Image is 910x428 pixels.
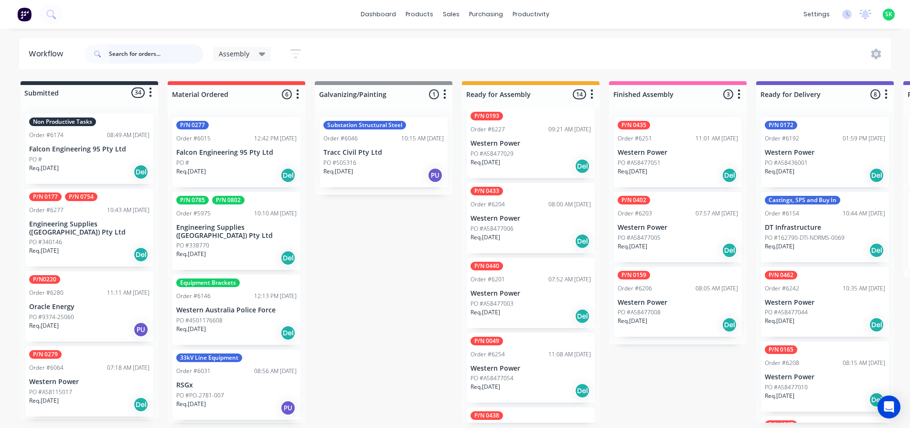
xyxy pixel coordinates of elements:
[133,247,149,262] div: Del
[176,134,211,143] div: Order #6015
[548,200,591,209] div: 08:00 AM [DATE]
[696,134,738,143] div: 11:01 AM [DATE]
[696,209,738,218] div: 07:57 AM [DATE]
[25,114,153,184] div: Non Productive TasksOrder #617408:49 AM [DATE]Falcon Engineering 95 Pty LtdPO #Req.[DATE]Del
[29,220,150,236] p: Engineering Supplies ([GEOGRAPHIC_DATA]) Pty Ltd
[471,139,591,148] p: Western Power
[618,167,647,176] p: Req. [DATE]
[172,117,300,187] div: P/N 0277Order #601512:42 PM [DATE]Falcon Engineering 95 Pty LtdPO #Req.[DATE]Del
[29,388,72,396] p: PO #A58115017
[471,411,503,420] div: P/N 0438
[765,373,885,381] p: Western Power
[29,313,74,321] p: PO #9374-25060
[29,206,64,214] div: Order #6277
[280,168,296,183] div: Del
[765,359,799,367] div: Order #6208
[323,121,406,129] div: Substation Structural Steel
[25,189,153,267] div: P/N 0177P/N 0754Order #627710:43 AM [DATE]Engineering Supplies ([GEOGRAPHIC_DATA]) Pty LtdPO #340...
[765,209,799,218] div: Order #6154
[109,44,203,64] input: Search for orders...
[176,278,240,287] div: Equipment Brackets
[471,214,591,223] p: Western Power
[799,7,835,21] div: settings
[765,308,808,317] p: PO #A58477044
[765,196,840,204] div: Castings, SPS and Buy In
[29,246,59,255] p: Req. [DATE]
[471,364,591,373] p: Western Power
[29,289,64,297] div: Order #6280
[467,183,595,253] div: P/N 0433Order #620408:00 AM [DATE]Western PowerPO #A58477006Req.[DATE]Del
[133,397,149,412] div: Del
[29,303,150,311] p: Oracle Energy
[176,400,206,408] p: Req. [DATE]
[471,383,500,391] p: Req. [DATE]
[280,400,296,416] div: PU
[65,193,97,201] div: P/N 0754
[765,317,794,325] p: Req. [DATE]
[618,209,652,218] div: Order #6203
[356,7,401,21] a: dashboard
[765,271,797,279] div: P/N 0462
[25,346,153,417] div: P/N 0279Order #606407:18 AM [DATE]Western PowerPO #A58115017Req.[DATE]Del
[765,121,797,129] div: P/N 0172
[29,275,60,284] div: P/N0220
[467,108,595,178] div: P/N 0193Order #622709:21 AM [DATE]Western PowerPO #A58477029Req.[DATE]Del
[618,159,661,167] p: PO #A58477051
[176,306,297,314] p: Western Australia Police Force
[471,233,500,242] p: Req. [DATE]
[765,167,794,176] p: Req. [DATE]
[471,112,503,120] div: P/N 0193
[471,187,503,195] div: P/N 0433
[428,168,443,183] div: PU
[107,289,150,297] div: 11:11 AM [DATE]
[618,308,661,317] p: PO #A58477008
[172,350,300,420] div: 33kV Line EquipmentOrder #603108:56 AM [DATE]RSGxPO #PO-2781-007Req.[DATE]PU
[401,134,444,143] div: 10:15 AM [DATE]
[471,150,514,158] p: PO #A58477029
[176,250,206,258] p: Req. [DATE]
[29,155,42,164] p: PO #
[29,193,62,201] div: P/N 0177
[254,209,297,218] div: 10:10 AM [DATE]
[765,345,797,354] div: P/N 0165
[29,350,62,359] div: P/N 0279
[280,250,296,266] div: Del
[176,224,297,240] p: Engineering Supplies ([GEOGRAPHIC_DATA]) Pty Ltd
[575,234,590,249] div: Del
[618,196,650,204] div: P/N 0402
[254,292,297,300] div: 12:13 PM [DATE]
[471,275,505,284] div: Order #6201
[765,299,885,307] p: Western Power
[133,164,149,180] div: Del
[176,325,206,333] p: Req. [DATE]
[618,224,738,232] p: Western Power
[471,374,514,383] p: PO #A58477054
[878,396,900,418] div: Open Intercom Messenger
[618,242,647,251] p: Req. [DATE]
[176,292,211,300] div: Order #6146
[176,121,209,129] div: P/N 0277
[323,167,353,176] p: Req. [DATE]
[323,159,356,167] p: PO #505316
[176,316,223,325] p: PO #4501176608
[254,134,297,143] div: 12:42 PM [DATE]
[614,117,742,187] div: P/N 0435Order #625111:01 AM [DATE]Western PowerPO #A58477051Req.[DATE]Del
[176,167,206,176] p: Req. [DATE]
[869,317,884,332] div: Del
[885,10,892,19] span: SK
[17,7,32,21] img: Factory
[761,117,889,187] div: P/N 0172Order #619201:59 PM [DATE]Western PowerPO #A58436001Req.[DATE]Del
[29,131,64,139] div: Order #6174
[843,359,885,367] div: 08:15 AM [DATE]
[29,378,150,386] p: Western Power
[29,164,59,172] p: Req. [DATE]
[548,275,591,284] div: 07:52 AM [DATE]
[618,271,650,279] div: P/N 0159
[107,364,150,372] div: 07:18 AM [DATE]
[323,149,444,157] p: Tracc Civil Pty Ltd
[869,168,884,183] div: Del
[29,238,62,246] p: PO #340146
[29,321,59,330] p: Req. [DATE]
[548,125,591,134] div: 09:21 AM [DATE]
[575,309,590,324] div: Del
